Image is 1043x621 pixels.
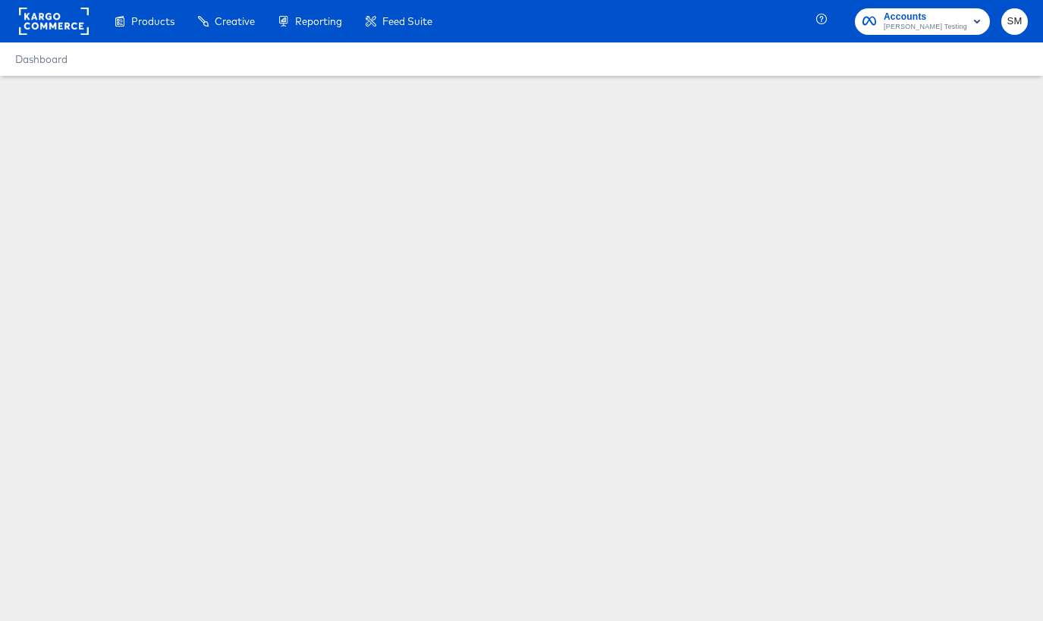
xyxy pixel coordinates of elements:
[382,15,432,27] span: Feed Suite
[855,8,990,35] button: Accounts[PERSON_NAME] Testing
[1001,8,1028,35] button: SM
[295,15,342,27] span: Reporting
[1007,13,1022,30] span: SM
[15,53,68,65] a: Dashboard
[884,21,967,33] span: [PERSON_NAME] Testing
[131,15,174,27] span: Products
[215,15,255,27] span: Creative
[884,9,967,25] span: Accounts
